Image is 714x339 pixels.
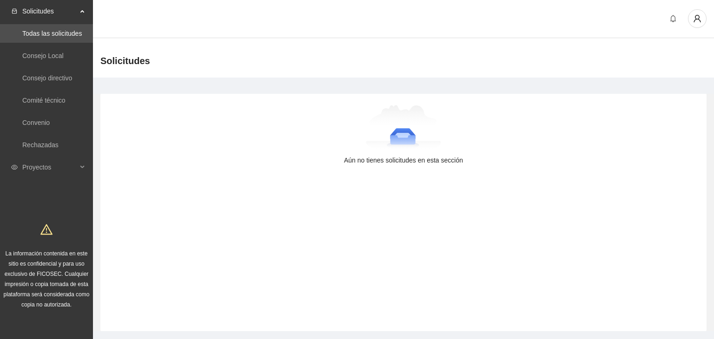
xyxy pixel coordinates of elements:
span: bell [666,15,680,22]
a: Consejo Local [22,52,64,59]
span: user [688,14,706,23]
button: user [688,9,707,28]
span: warning [40,223,53,235]
span: La información contenida en este sitio es confidencial y para uso exclusivo de FICOSEC. Cualquier... [4,250,90,308]
div: Aún no tienes solicitudes en esta sección [115,155,692,165]
a: Comité técnico [22,97,66,104]
span: Solicitudes [22,2,77,20]
a: Rechazadas [22,141,59,149]
span: Solicitudes [100,53,150,68]
img: Aún no tienes solicitudes en esta sección [366,105,442,151]
button: bell [666,11,681,26]
span: eye [11,164,18,170]
a: Todas las solicitudes [22,30,82,37]
a: Consejo directivo [22,74,72,82]
span: Proyectos [22,158,77,176]
a: Convenio [22,119,50,126]
span: inbox [11,8,18,14]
